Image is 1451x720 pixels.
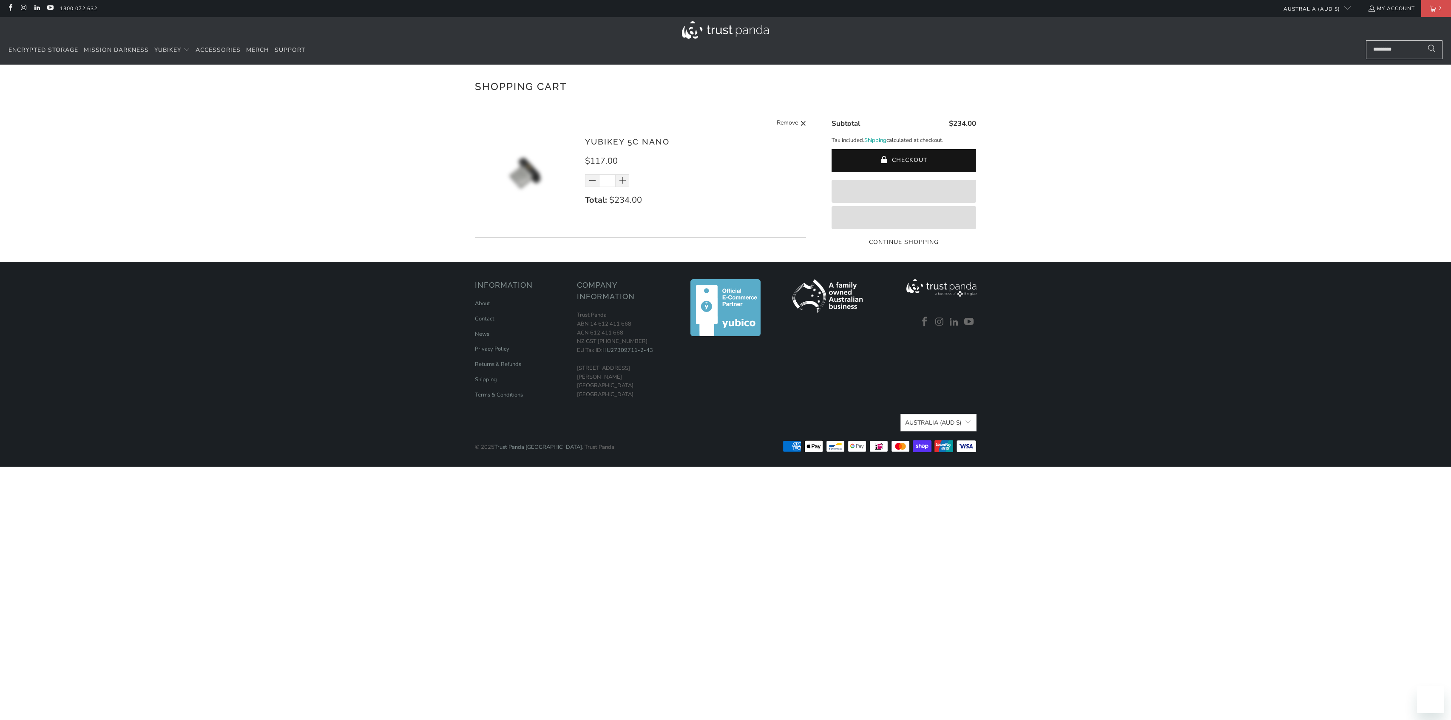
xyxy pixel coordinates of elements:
[585,155,618,167] span: $117.00
[832,136,976,145] p: Tax included. calculated at checkout.
[832,238,976,247] a: Continue Shopping
[475,77,977,94] h1: Shopping Cart
[900,414,976,431] button: Australia (AUD $)
[475,376,497,383] a: Shipping
[196,40,241,60] a: Accessories
[475,300,490,307] a: About
[246,40,269,60] a: Merch
[1421,40,1442,59] button: Search
[1368,4,1415,13] a: My Account
[6,5,14,12] a: Trust Panda Australia on Facebook
[577,311,670,399] p: Trust Panda ABN 14 612 411 668 ACN 612 411 668 NZ GST [PHONE_NUMBER] EU Tax ID: [STREET_ADDRESS][...
[602,346,653,354] a: HU27309711-2-43
[84,46,149,54] span: Mission Darkness
[246,46,269,54] span: Merch
[475,315,494,323] a: Contact
[154,46,181,54] span: YubiKey
[949,119,976,128] span: $234.00
[777,118,798,129] span: Remove
[196,46,241,54] span: Accessories
[154,40,190,60] summary: YubiKey
[46,5,54,12] a: Trust Panda Australia on YouTube
[963,317,976,328] a: Trust Panda Australia on YouTube
[275,40,305,60] a: Support
[1366,40,1442,59] input: Search...
[20,5,27,12] a: Trust Panda Australia on Instagram
[475,434,614,452] p: © 2025 . Trust Panda
[9,46,78,54] span: Encrypted Storage
[864,136,886,145] a: Shipping
[9,40,78,60] a: Encrypted Storage
[609,194,642,206] span: $234.00
[9,40,305,60] nav: Translation missing: en.navigation.header.main_nav
[475,122,577,224] img: YubiKey 5C Nano
[585,194,607,206] strong: Total:
[682,21,769,39] img: Trust Panda Australia
[832,119,860,128] span: Subtotal
[60,4,97,13] a: 1300 072 632
[832,149,976,172] button: Checkout
[33,5,40,12] a: Trust Panda Australia on LinkedIn
[275,46,305,54] span: Support
[475,345,509,353] a: Privacy Policy
[475,360,521,368] a: Returns & Refunds
[777,118,806,129] a: Remove
[494,443,582,451] a: Trust Panda [GEOGRAPHIC_DATA]
[919,317,931,328] a: Trust Panda Australia on Facebook
[475,391,523,399] a: Terms & Conditions
[1417,686,1444,713] iframe: Button to launch messaging window
[933,317,946,328] a: Trust Panda Australia on Instagram
[948,317,961,328] a: Trust Panda Australia on LinkedIn
[84,40,149,60] a: Mission Darkness
[475,330,489,338] a: News
[585,137,670,146] a: YubiKey 5C Nano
